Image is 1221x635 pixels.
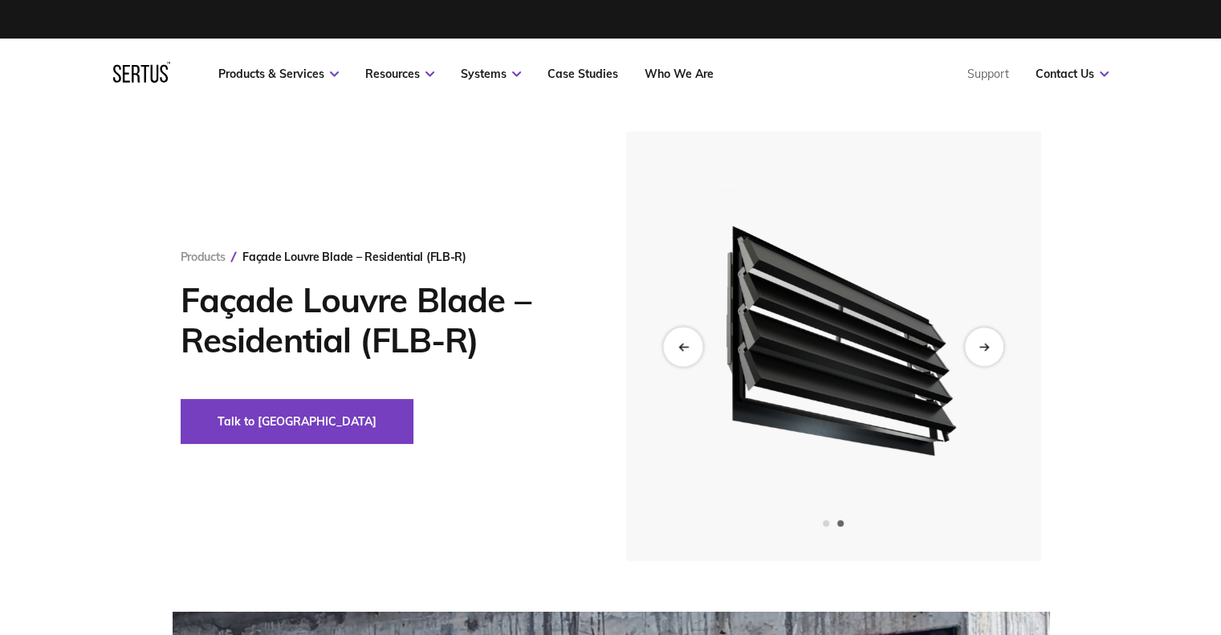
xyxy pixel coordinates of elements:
a: Case Studies [547,67,618,81]
a: Who We Are [645,67,714,81]
a: Products [181,250,226,264]
a: Support [967,67,1009,81]
div: Next slide [965,328,1003,366]
a: Resources [365,67,434,81]
h1: Façade Louvre Blade – Residential (FLB-R) [181,280,578,360]
a: Contact Us [1036,67,1109,81]
span: Go to slide 1 [823,520,829,527]
div: Previous slide [663,327,702,366]
button: Talk to [GEOGRAPHIC_DATA] [181,399,413,444]
a: Systems [461,67,521,81]
a: Products & Services [218,67,339,81]
iframe: Chat Widget [932,449,1221,635]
